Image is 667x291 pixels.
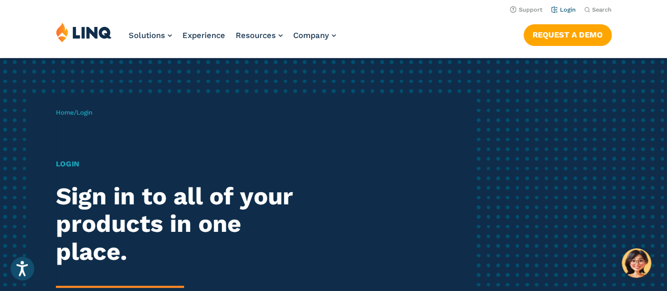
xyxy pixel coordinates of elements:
a: Resources [236,31,283,40]
span: Resources [236,31,276,40]
button: Open Search Bar [584,6,612,14]
h1: Login [56,158,313,170]
h2: Sign in to all of your products in one place. [56,183,313,266]
a: Request a Demo [524,24,612,45]
span: Login [76,109,92,116]
img: LINQ | K‑12 Software [56,22,112,42]
span: Search [592,6,612,13]
nav: Button Navigation [524,22,612,45]
a: Login [551,6,576,13]
nav: Primary Navigation [129,22,336,57]
span: / [56,109,92,116]
a: Company [293,31,336,40]
a: Support [510,6,543,13]
a: Home [56,109,74,116]
span: Company [293,31,329,40]
a: Solutions [129,31,172,40]
button: Hello, have a question? Let’s chat. [622,248,651,278]
a: Experience [182,31,225,40]
span: Solutions [129,31,165,40]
